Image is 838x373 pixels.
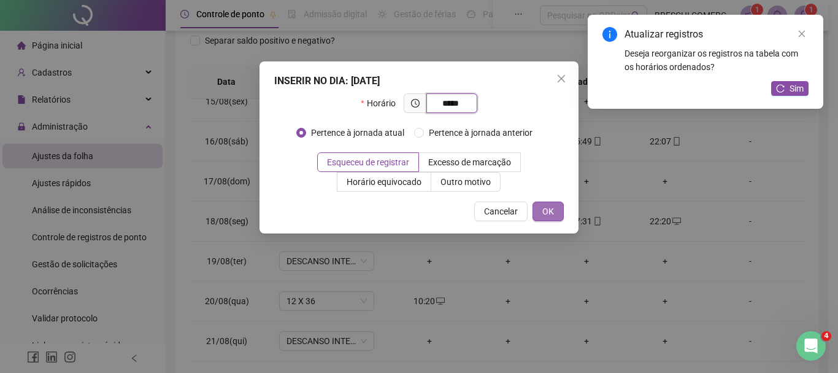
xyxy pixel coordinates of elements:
[821,331,831,341] span: 4
[790,82,804,95] span: Sim
[428,157,511,167] span: Excesso de marcação
[625,27,809,42] div: Atualizar registros
[795,27,809,41] a: Close
[327,157,409,167] span: Esqueceu de registrar
[306,126,409,139] span: Pertence à jornada atual
[474,202,528,221] button: Cancelar
[440,177,491,187] span: Outro motivo
[556,74,566,84] span: close
[796,331,826,361] iframe: Intercom live chat
[771,81,809,96] button: Sim
[552,69,571,88] button: Close
[274,74,564,88] div: INSERIR NO DIA : [DATE]
[542,205,554,218] span: OK
[361,93,403,113] label: Horário
[532,202,564,221] button: OK
[411,99,420,108] span: clock-circle
[625,47,809,74] div: Deseja reorganizar os registros na tabela com os horários ordenados?
[602,27,617,42] span: info-circle
[776,84,785,93] span: reload
[484,205,518,218] span: Cancelar
[424,126,537,139] span: Pertence à jornada anterior
[798,29,806,38] span: close
[347,177,421,187] span: Horário equivocado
